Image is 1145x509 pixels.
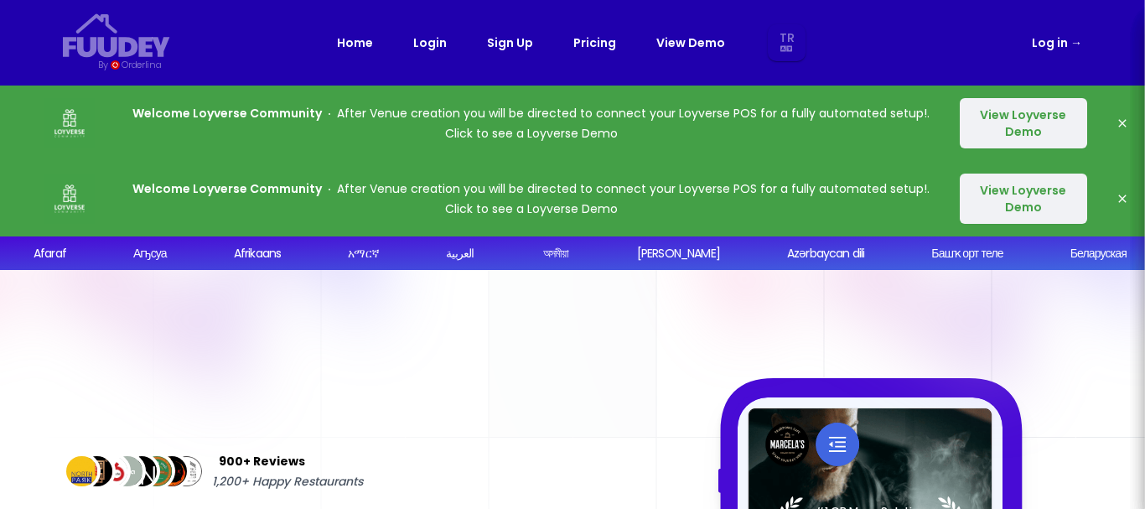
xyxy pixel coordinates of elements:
img: Review Img [108,453,146,491]
img: Review Img [78,453,116,491]
div: Azərbaycan dili [787,245,864,262]
img: Review Img [138,453,176,491]
div: Беларуская [1070,245,1127,262]
a: Home [337,33,373,53]
span: 1,200+ Happy Restaurants [212,471,363,491]
div: العربية [446,245,474,262]
span: 900+ Reviews [219,451,305,471]
img: Review Img [123,453,161,491]
div: Afaraf [34,245,66,262]
a: Pricing [573,33,616,53]
a: Sign Up [487,33,533,53]
div: By [98,58,107,72]
p: After Venue creation you will be directed to connect your Loyverse POS for a fully automated setu... [127,103,935,143]
div: አማርኛ [348,245,379,262]
svg: {/* Added fill="currentColor" here */} {/* This rectangle defines the background. Its explicit fi... [63,13,170,58]
img: Review Img [168,453,205,491]
div: Orderlina [122,58,161,72]
a: Login [413,33,447,53]
button: View Loyverse Demo [960,98,1087,148]
strong: Welcome Loyverse Community [132,105,322,122]
a: Log in [1032,33,1082,53]
a: View Demo [656,33,725,53]
img: Review Img [93,453,131,491]
button: View Loyverse Demo [960,174,1087,224]
p: After Venue creation you will be directed to connect your Loyverse POS for a fully automated setu... [127,179,935,219]
div: [PERSON_NAME] [637,245,720,262]
span: → [1070,34,1082,51]
img: Review Img [63,453,101,491]
strong: Welcome Loyverse Community [132,180,322,197]
div: অসমীয়া [543,245,569,262]
img: Review Img [153,453,191,491]
div: Аҧсуа [133,245,167,262]
div: Afrikaans [234,245,281,262]
div: Башҡорт теле [931,245,1003,262]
